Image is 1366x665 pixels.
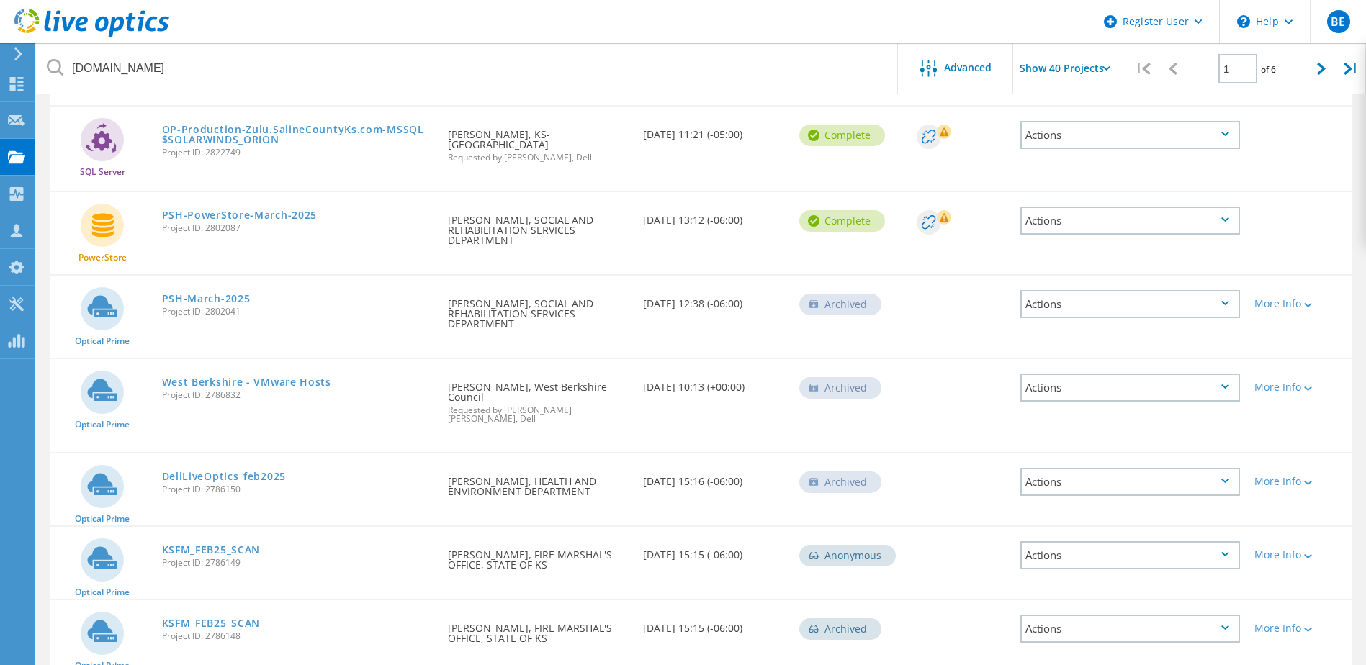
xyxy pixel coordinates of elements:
[1020,615,1240,643] div: Actions
[441,192,636,260] div: [PERSON_NAME], SOCIAL AND REHABILITATION SERVICES DEPARTMENT
[162,210,318,220] a: PSH-PowerStore-March-2025
[162,545,261,555] a: KSFM_FEB25_SCAN
[441,453,636,511] div: [PERSON_NAME], HEALTH AND ENVIRONMENT DEPARTMENT
[799,125,885,146] div: Complete
[799,377,881,399] div: Archived
[1331,16,1345,27] span: BE
[162,471,286,481] a: DellLiveOptics_feb2025
[448,153,629,162] span: Requested by [PERSON_NAME], Dell
[1020,121,1240,149] div: Actions
[441,600,636,658] div: [PERSON_NAME], FIRE MARSHAL'S OFFICE, STATE OF KS
[636,192,792,240] div: [DATE] 13:12 (-06:00)
[162,148,434,157] span: Project ID: 2822749
[448,406,629,423] span: Requested by [PERSON_NAME] [PERSON_NAME], Dell
[1254,299,1344,309] div: More Info
[1254,623,1344,633] div: More Info
[441,527,636,584] div: [PERSON_NAME], FIRE MARSHAL'S OFFICE, STATE OF KS
[799,471,881,493] div: Archived
[441,107,636,176] div: [PERSON_NAME], KS-[GEOGRAPHIC_DATA]
[1254,476,1344,487] div: More Info
[1237,15,1250,28] svg: \n
[75,420,130,429] span: Optical Prime
[1261,63,1276,76] span: of 6
[636,600,792,648] div: [DATE] 15:15 (-06:00)
[1128,43,1158,94] div: |
[1020,541,1240,569] div: Actions
[799,294,881,315] div: Archived
[636,107,792,154] div: [DATE] 11:21 (-05:00)
[162,125,434,145] a: OP-Production-Zulu.SalineCountyKs.com-MSSQL$SOLARWINDS_ORION
[1020,207,1240,235] div: Actions
[162,224,434,232] span: Project ID: 2802087
[441,276,636,343] div: [PERSON_NAME], SOCIAL AND REHABILITATION SERVICES DEPARTMENT
[78,253,127,262] span: PowerStore
[636,359,792,407] div: [DATE] 10:13 (+00:00)
[636,527,792,574] div: [DATE] 15:15 (-06:00)
[636,453,792,501] div: [DATE] 15:16 (-06:00)
[1020,290,1240,318] div: Actions
[162,632,434,641] span: Project ID: 2786148
[14,30,169,40] a: Live Optics Dashboard
[162,485,434,494] span: Project ID: 2786150
[1254,550,1344,560] div: More Info
[162,377,331,387] a: West Berkshire - VMware Hosts
[1254,382,1344,392] div: More Info
[162,558,434,567] span: Project ID: 2786149
[799,545,896,566] div: Anonymous
[75,337,130,345] span: Optical Prime
[162,391,434,399] span: Project ID: 2786832
[162,294,251,304] a: PSH-March-2025
[75,588,130,597] span: Optical Prime
[162,618,261,628] a: KSFM_FEB25_SCAN
[1020,374,1240,402] div: Actions
[799,618,881,640] div: Archived
[1336,43,1366,94] div: |
[799,210,885,232] div: Complete
[1020,468,1240,496] div: Actions
[636,276,792,323] div: [DATE] 12:38 (-06:00)
[944,63,992,73] span: Advanced
[75,515,130,523] span: Optical Prime
[162,307,434,316] span: Project ID: 2802041
[80,168,125,176] span: SQL Server
[441,359,636,438] div: [PERSON_NAME], West Berkshire Council
[36,43,899,94] input: Search projects by name, owner, ID, company, etc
